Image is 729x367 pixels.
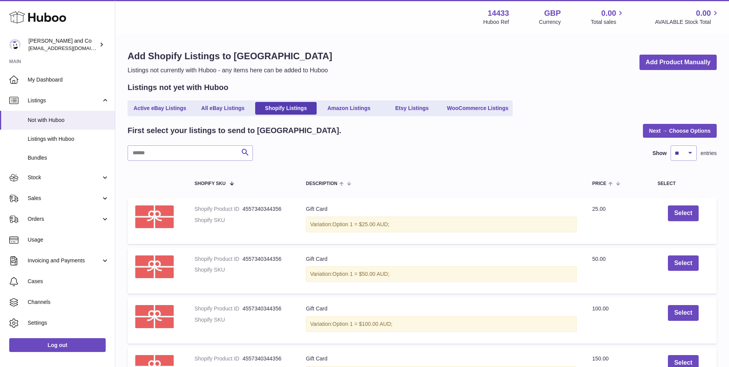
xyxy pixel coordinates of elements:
[9,39,21,50] img: internalAdmin-14433@internal.huboo.com
[135,305,174,328] img: e38bd83af578077b65a31424bd24d085.png
[591,18,625,26] span: Total sales
[655,18,720,26] span: AVAILABLE Stock Total
[483,18,509,26] div: Huboo Ref
[306,255,577,263] div: Gift Card
[591,8,625,26] a: 0.00 Total sales
[194,316,242,324] dt: Shopify SKU
[194,355,242,362] dt: Shopify Product ID
[129,102,191,115] a: Active eBay Listings
[192,102,254,115] a: All eBay Listings
[381,102,443,115] a: Etsy Listings
[701,150,717,157] span: entries
[539,18,561,26] div: Currency
[601,8,616,18] span: 0.00
[28,257,101,264] span: Invoicing and Payments
[544,8,561,18] strong: GBP
[592,305,609,312] span: 100.00
[128,50,332,62] h1: Add Shopify Listings to [GEOGRAPHIC_DATA]
[28,117,109,124] span: Not with Huboo
[194,266,242,274] dt: Shopify SKU
[28,299,109,306] span: Channels
[592,181,606,186] span: Price
[242,355,291,362] dd: 4557340344356
[242,205,291,213] dd: 4557340344356
[332,321,392,327] span: Option 1 = $100.00 AUD;
[696,8,711,18] span: 0.00
[668,305,698,321] button: Select
[242,305,291,312] dd: 4557340344356
[194,181,226,186] span: Shopify SKU
[28,278,109,285] span: Cases
[668,255,698,271] button: Select
[28,45,113,51] span: [EMAIL_ADDRESS][DOMAIN_NAME]
[28,37,98,52] div: [PERSON_NAME] and Co
[306,205,577,213] div: Gift Card
[643,124,717,138] a: Next → Choose Options
[592,355,609,362] span: 150.00
[28,215,101,223] span: Orders
[639,55,717,70] a: Add Product Manually
[306,355,577,362] div: Gift Card
[28,135,109,143] span: Listings with Huboo
[658,181,709,186] div: Select
[194,217,242,224] dt: Shopify SKU
[306,217,577,232] div: Variation:
[655,8,720,26] a: 0.00 AVAILABLE Stock Total
[306,181,337,186] span: Description
[135,255,174,279] img: e38bd83af578077b65a31424bd24d085.png
[444,102,511,115] a: WooCommerce Listings
[194,305,242,312] dt: Shopify Product ID
[194,255,242,263] dt: Shopify Product ID
[242,255,291,263] dd: 4557340344356
[306,316,577,332] div: Variation:
[332,221,389,227] span: Option 1 = $25.00 AUD;
[306,266,577,282] div: Variation:
[128,82,228,93] h2: Listings not yet with Huboo
[128,66,332,75] p: Listings not currently with Huboo - any items here can be added to Huboo
[28,236,109,244] span: Usage
[668,205,698,221] button: Select
[9,338,106,352] a: Log out
[592,206,606,212] span: 25.00
[592,256,606,262] span: 50.00
[28,319,109,327] span: Settings
[194,205,242,213] dt: Shopify Product ID
[135,205,174,229] img: e38bd83af578077b65a31424bd24d085.png
[255,102,317,115] a: Shopify Listings
[28,174,101,181] span: Stock
[306,305,577,312] div: Gift Card
[653,150,667,157] label: Show
[28,76,109,83] span: My Dashboard
[28,97,101,104] span: Listings
[28,154,109,162] span: Bundles
[488,8,509,18] strong: 14433
[318,102,380,115] a: Amazon Listings
[28,195,101,202] span: Sales
[332,271,389,277] span: Option 1 = $50.00 AUD;
[128,125,341,136] h2: First select your listings to send to [GEOGRAPHIC_DATA].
